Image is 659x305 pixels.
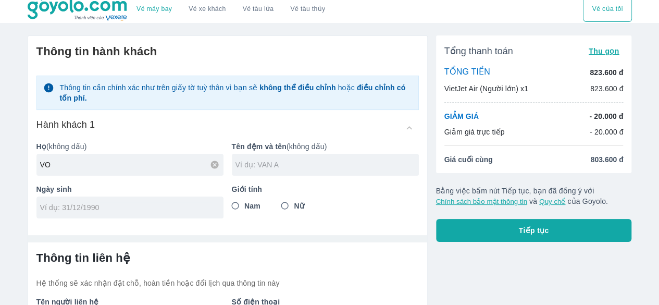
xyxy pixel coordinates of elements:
input: Ví dụ: 31/12/1990 [40,202,213,213]
strong: không thể điều chỉnh [259,83,335,92]
h6: Hành khách 1 [36,118,95,131]
h6: Thông tin liên hệ [36,251,419,265]
span: 803.600 đ [590,154,623,165]
p: Ngày sinh [36,184,223,194]
span: Tổng thanh toán [444,45,513,57]
p: (không dấu) [36,141,223,152]
p: GIẢM GIÁ [444,111,479,121]
h6: Thông tin hành khách [36,44,419,59]
p: Giới tính [232,184,419,194]
p: Giảm giá trực tiếp [444,127,505,137]
button: Quy chế [539,198,565,205]
a: Vé xe khách [189,5,226,13]
span: Nữ [294,201,304,211]
button: Tiếp tục [436,219,632,242]
input: Ví dụ: NGUYEN [40,160,223,170]
button: Thu gọn [585,44,624,58]
span: Tiếp tục [519,225,549,236]
b: Tên đệm và tên [232,142,287,151]
span: Giá cuối cùng [444,154,493,165]
b: Họ [36,142,46,151]
p: Hệ thống sẽ xác nhận đặt chỗ, hoàn tiền hoặc đổi lịch qua thông tin này [36,278,419,288]
p: 823.600 đ [590,67,623,78]
p: VietJet Air (Người lớn) x1 [444,83,528,94]
p: - 20.000 đ [589,111,623,121]
span: Nam [244,201,260,211]
p: - 20.000 đ [590,127,624,137]
p: 823.600 đ [590,83,624,94]
button: Chính sách bảo mật thông tin [436,198,527,205]
span: Thu gọn [589,47,619,55]
p: Thông tin cần chính xác như trên giấy tờ tuỳ thân vì bạn sẽ hoặc [59,82,412,103]
p: TỔNG TIỀN [444,67,490,78]
a: Vé máy bay [136,5,172,13]
input: Ví dụ: VAN A [235,160,419,170]
p: Bằng việc bấm nút Tiếp tục, bạn đã đồng ý với và của Goyolo. [436,186,632,206]
p: (không dấu) [232,141,419,152]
